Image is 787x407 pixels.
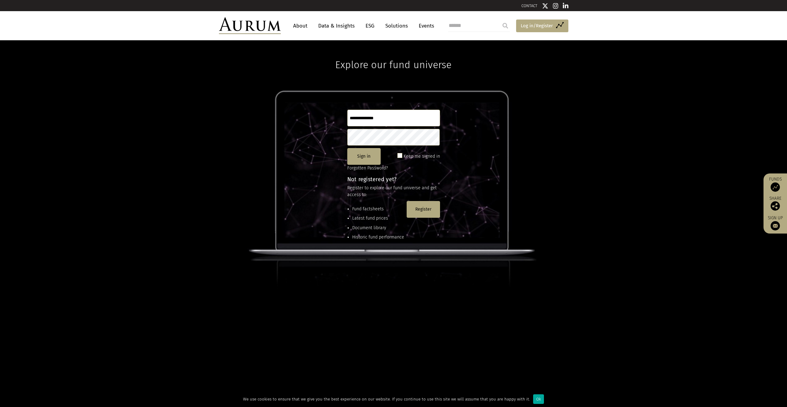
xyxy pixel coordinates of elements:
[219,17,281,34] img: Aurum
[767,196,784,211] div: Share
[767,177,784,192] a: Funds
[533,394,544,404] div: Ok
[771,221,780,230] img: Sign up to our newsletter
[347,177,440,182] h4: Not registered yet?
[352,206,404,212] li: Fund factsheets
[347,165,388,171] a: Forgotten Password?
[352,225,404,231] li: Document library
[542,3,548,9] img: Twitter icon
[335,40,451,71] h1: Explore our fund universe
[382,20,411,32] a: Solutions
[290,20,310,32] a: About
[347,148,381,165] button: Sign in
[553,3,558,9] img: Instagram icon
[404,153,440,160] label: Keep me signed in
[362,20,378,32] a: ESG
[416,20,434,32] a: Events
[516,20,568,33] a: Log in/Register
[521,22,553,29] span: Log in/Register
[352,215,404,222] li: Latest fund prices
[315,20,358,32] a: Data & Insights
[767,215,784,230] a: Sign up
[407,201,440,218] button: Register
[563,3,568,9] img: Linkedin icon
[521,3,537,8] a: CONTACT
[771,182,780,192] img: Access Funds
[499,20,511,32] input: Submit
[347,185,440,199] p: Register to explore our fund universe and get access to:
[771,201,780,211] img: Share this post
[352,234,404,241] li: Historic fund performance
